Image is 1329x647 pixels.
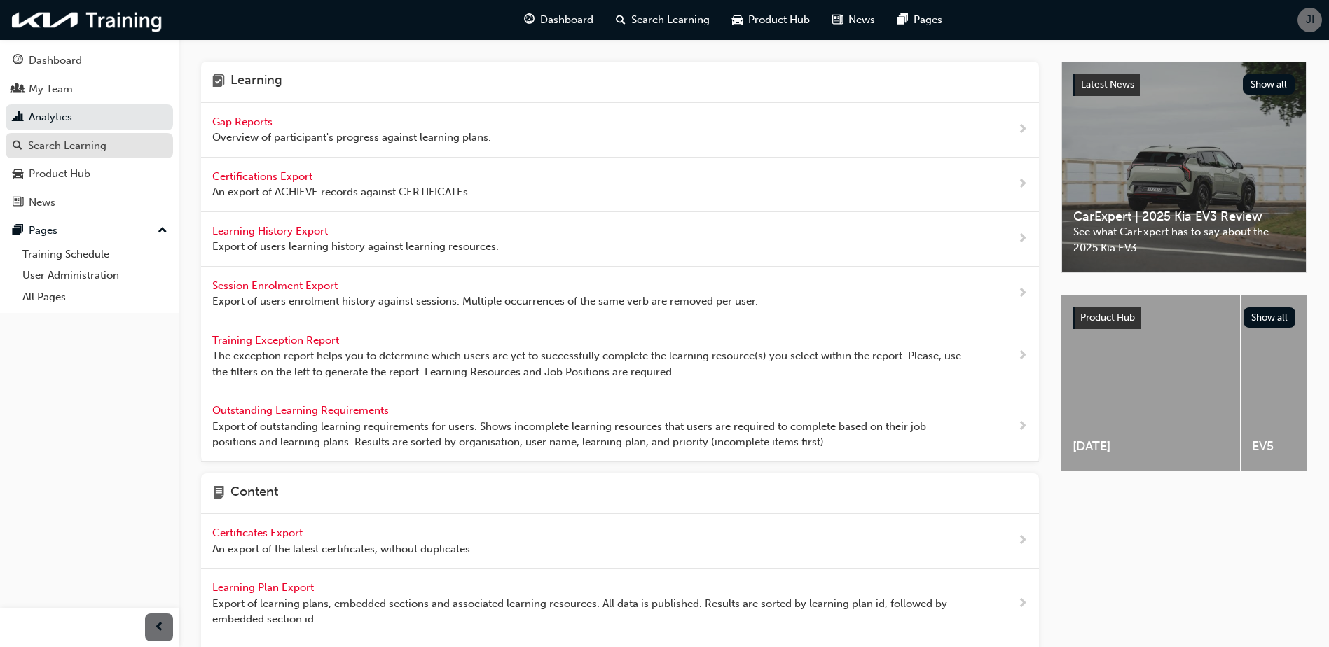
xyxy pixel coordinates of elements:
a: Analytics [6,104,173,130]
span: [DATE] [1073,438,1229,454]
span: An export of ACHIEVE records against CERTIFICATEs. [212,184,471,200]
span: Training Exception Report [212,334,342,347]
a: pages-iconPages [886,6,953,34]
span: Session Enrolment Export [212,279,340,292]
div: Dashboard [29,53,82,69]
span: Gap Reports [212,116,275,128]
span: car-icon [13,168,23,181]
span: Overview of participant's progress against learning plans. [212,130,491,146]
span: Search Learning [631,12,710,28]
a: Learning Plan Export Export of learning plans, embedded sections and associated learning resource... [201,569,1039,639]
a: car-iconProduct Hub [721,6,821,34]
span: Learning Plan Export [212,581,317,594]
a: Certificates Export An export of the latest certificates, without duplicates.next-icon [201,514,1039,569]
span: Learning History Export [212,225,331,237]
span: Dashboard [540,12,593,28]
span: prev-icon [154,619,165,636]
span: pages-icon [897,11,908,29]
span: An export of the latest certificates, without duplicates. [212,541,473,557]
a: Latest NewsShow allCarExpert | 2025 Kia EV3 ReviewSee what CarExpert has to say about the 2025 Ki... [1061,62,1307,273]
span: See what CarExpert has to say about the 2025 Kia EV3. [1073,224,1295,256]
span: next-icon [1017,595,1028,613]
a: Session Enrolment Export Export of users enrolment history against sessions. Multiple occurrences... [201,267,1039,321]
span: pages-icon [13,225,23,237]
a: Training Schedule [17,244,173,265]
a: [DATE] [1061,295,1240,471]
button: Show all [1243,74,1295,95]
a: Search Learning [6,133,173,159]
a: All Pages [17,286,173,308]
a: Dashboard [6,48,173,74]
div: Pages [29,223,57,239]
a: Learning History Export Export of users learning history against learning resources.next-icon [201,212,1039,267]
a: User Administration [17,265,173,286]
div: Search Learning [28,138,106,154]
span: search-icon [13,140,22,153]
span: Latest News [1081,78,1134,90]
a: guage-iconDashboard [513,6,605,34]
span: next-icon [1017,285,1028,302]
span: Pages [914,12,942,28]
span: Outstanding Learning Requirements [212,404,392,417]
img: kia-training [7,6,168,34]
a: My Team [6,76,173,102]
span: Product Hub [748,12,810,28]
span: next-icon [1017,418,1028,436]
span: people-icon [13,83,23,96]
span: next-icon [1017,532,1028,550]
button: Pages [6,218,173,244]
span: chart-icon [13,111,23,124]
a: Gap Reports Overview of participant's progress against learning plans.next-icon [201,103,1039,158]
span: car-icon [732,11,743,29]
span: Export of users enrolment history against sessions. Multiple occurrences of the same verb are rem... [212,293,758,309]
span: Export of users learning history against learning resources. [212,239,499,255]
span: guage-icon [13,55,23,67]
span: news-icon [13,197,23,209]
button: Show all [1244,307,1296,328]
span: guage-icon [524,11,535,29]
a: Latest NewsShow all [1073,74,1295,96]
a: news-iconNews [821,6,886,34]
span: next-icon [1017,176,1028,193]
a: News [6,190,173,216]
h4: Learning [230,73,282,91]
span: Product Hub [1080,312,1135,323]
span: News [848,12,875,28]
span: next-icon [1017,347,1028,365]
a: Product HubShow all [1073,307,1295,329]
a: Certifications Export An export of ACHIEVE records against CERTIFICATEs.next-icon [201,158,1039,212]
span: learning-icon [212,73,225,91]
a: Training Exception Report The exception report helps you to determine which users are yet to succ... [201,321,1039,392]
span: next-icon [1017,230,1028,248]
span: The exception report helps you to determine which users are yet to successfully complete the lear... [212,348,972,380]
div: My Team [29,81,73,97]
span: search-icon [616,11,626,29]
span: CarExpert | 2025 Kia EV3 Review [1073,209,1295,225]
div: Product Hub [29,166,90,182]
div: News [29,195,55,211]
a: search-iconSearch Learning [605,6,721,34]
span: Export of learning plans, embedded sections and associated learning resources. All data is publis... [212,596,972,627]
a: Outstanding Learning Requirements Export of outstanding learning requirements for users. Shows in... [201,391,1039,462]
a: Product Hub [6,161,173,187]
span: Certificates Export [212,527,305,539]
span: up-icon [158,222,167,240]
span: news-icon [832,11,843,29]
h4: Content [230,485,278,503]
button: JI [1297,8,1322,32]
span: Certifications Export [212,170,315,183]
span: JI [1306,12,1314,28]
span: page-icon [212,485,225,503]
span: Export of outstanding learning requirements for users. Shows incomplete learning resources that u... [212,419,972,450]
span: next-icon [1017,121,1028,139]
button: DashboardMy TeamAnalyticsSearch LearningProduct HubNews [6,45,173,218]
